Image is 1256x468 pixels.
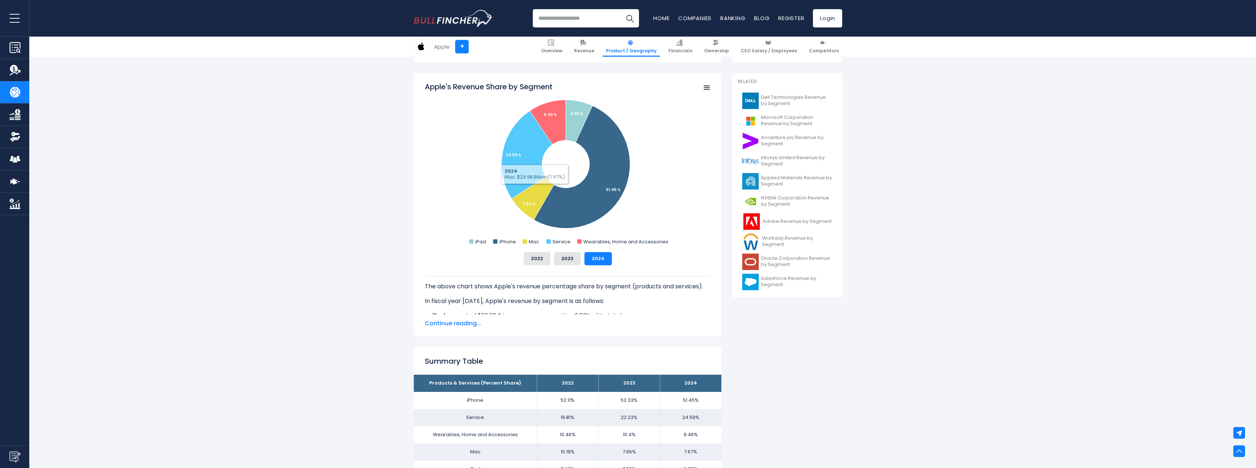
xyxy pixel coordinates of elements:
div: The for Apple is the iPhone, which represents 51.45% of its total revenue. The for Apple is the i... [425,276,710,390]
img: AAPL logo [414,40,428,53]
span: Overview [541,48,562,54]
span: Continue reading... [425,319,710,328]
td: Mac [414,443,537,461]
tspan: 24.59 % [506,152,521,158]
text: Wearables, Home and Accessories [583,238,668,245]
a: Overview [538,37,566,57]
span: Workday Revenue by Segment [762,235,832,248]
tspan: 6.83 % [571,111,583,116]
a: Accenture plc Revenue by Segment [738,131,837,151]
span: Dell Technologies Revenue by Segment [761,94,832,107]
span: Microsoft Corporation Revenue by Segment [761,115,832,127]
img: Ownership [10,131,21,142]
td: 51.45% [660,392,721,409]
text: iPhone [499,238,516,245]
a: Product / Geography [603,37,660,57]
td: 10.19% [537,443,598,461]
img: NVDA logo [742,193,759,210]
span: Ownership [704,48,729,54]
span: Infosys Limited Revenue by Segment [761,155,832,167]
td: Service [414,409,537,426]
td: 52.11% [537,392,598,409]
img: WDAY logo [742,233,760,250]
p: The above chart shows Apple's revenue percentage share by segment (products and services). [425,282,710,291]
td: 9.46% [660,426,721,443]
img: Bullfincher logo [414,10,493,27]
text: Service [553,238,571,245]
a: CEO Salary / Employees [737,37,800,57]
span: CEO Salary / Employees [741,48,797,54]
td: 52.33% [598,392,660,409]
a: Financials [665,37,696,57]
a: Workday Revenue by Segment [738,232,837,252]
button: 2023 [554,252,581,265]
div: Apple [434,42,450,51]
a: Salesforce Revenue by Segment [738,272,837,292]
span: Revenue [574,48,594,54]
button: 2022 [524,252,550,265]
th: 2022 [537,375,598,392]
td: iPhone [414,392,537,409]
img: AMAT logo [742,173,759,190]
span: Financials [668,48,692,54]
h2: Summary Table [425,356,710,367]
span: Salesforce Revenue by Segment [761,276,832,288]
th: 2023 [598,375,660,392]
tspan: 7.67 % [523,201,535,207]
td: 24.59% [660,409,721,426]
p: In fiscal year [DATE], Apple's revenue by segment is as follows: [425,297,710,306]
button: Search [621,9,639,27]
span: NVIDIA Corporation Revenue by Segment [761,195,832,207]
a: NVIDIA Corporation Revenue by Segment [738,191,837,211]
tspan: 9.46 % [544,112,557,117]
a: Applied Materials Revenue by Segment [738,171,837,191]
td: 7.66% [598,443,660,461]
a: Companies [678,14,711,22]
a: Oracle Corporation Revenue by Segment [738,252,837,272]
a: Register [778,14,804,22]
a: Go to homepage [414,10,493,27]
a: Ranking [720,14,745,22]
text: iPad [475,238,486,245]
button: 2024 [584,252,612,265]
img: ADBE logo [742,213,761,230]
b: iPad [432,311,445,320]
tspan: Apple's Revenue Share by Segment [425,82,553,92]
a: + [455,40,469,53]
td: 7.67% [660,443,721,461]
td: 22.23% [598,409,660,426]
svg: Apple's Revenue Share by Segment [425,82,710,246]
span: Oracle Corporation Revenue by Segment [761,255,832,268]
a: Microsoft Corporation Revenue by Segment [738,111,837,131]
span: Applied Materials Revenue by Segment [761,175,832,187]
a: Home [653,14,669,22]
img: ACN logo [742,133,759,149]
a: Competitors [806,37,842,57]
img: DELL logo [742,93,759,109]
li: generated $26.69 B in revenue, representing 6.83% of its total revenue. [425,311,710,320]
img: ORCL logo [742,254,759,270]
span: Competitors [809,48,839,54]
img: MSFT logo [742,113,759,129]
a: Infosys Limited Revenue by Segment [738,151,837,171]
a: Dell Technologies Revenue by Segment [738,91,837,111]
span: Product / Geography [606,48,657,54]
a: Revenue [571,37,598,57]
img: INFY logo [742,153,759,169]
td: 10.4% [598,426,660,443]
a: Adobe Revenue by Segment [738,211,837,232]
p: Related [738,79,837,85]
a: Ownership [701,37,732,57]
th: 2024 [660,375,721,392]
td: 19.81% [537,409,598,426]
a: Login [813,9,842,27]
tspan: 51.45 % [606,187,621,192]
text: Mac [529,238,539,245]
td: Wearables, Home and Accessories [414,426,537,443]
th: Products & Services (Percent Share) [414,375,537,392]
img: CRM logo [742,274,759,290]
span: Accenture plc Revenue by Segment [761,135,832,147]
span: Adobe Revenue by Segment [763,218,832,225]
td: 10.46% [537,426,598,443]
a: Blog [754,14,769,22]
